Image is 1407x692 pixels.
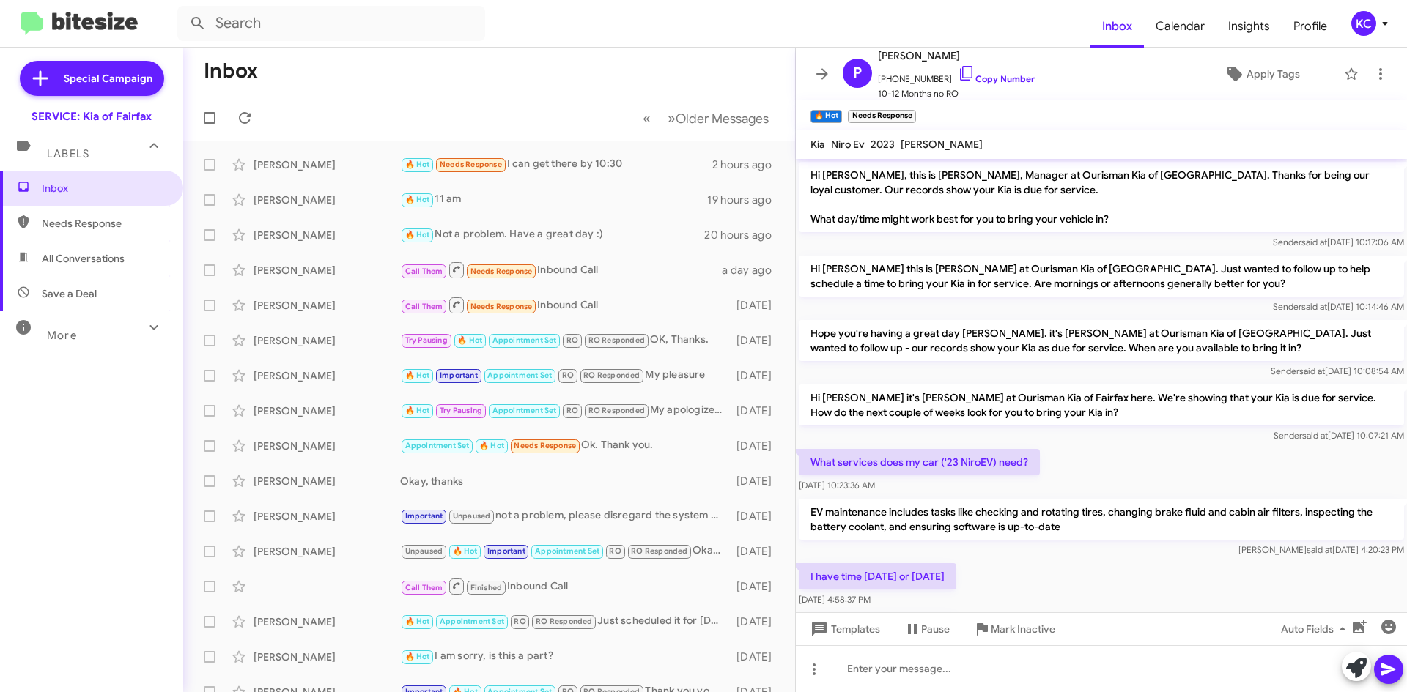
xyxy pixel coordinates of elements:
[1271,365,1404,376] span: Sender [DATE] 10:08:54 AM
[254,193,400,207] div: [PERSON_NAME]
[729,403,783,418] div: [DATE]
[440,617,504,626] span: Appointment Set
[892,616,961,642] button: Pause
[177,6,485,41] input: Search
[254,157,400,172] div: [PERSON_NAME]
[1339,11,1391,36] button: KC
[453,511,491,521] span: Unpaused
[400,648,729,665] div: I am sorry, is this a part?
[729,298,783,313] div: [DATE]
[405,230,430,239] span: 🔥 Hot
[42,216,166,231] span: Needs Response
[1216,5,1282,48] span: Insights
[405,371,430,380] span: 🔥 Hot
[1247,61,1300,87] span: Apply Tags
[535,546,599,556] span: Appointment Set
[400,367,729,384] div: My pleasure
[1282,5,1339,48] a: Profile
[643,109,651,127] span: «
[400,437,729,454] div: Ok. Thank you.
[536,617,592,626] span: RO Responded
[440,160,502,169] span: Needs Response
[254,298,400,313] div: [PERSON_NAME]
[729,368,783,383] div: [DATE]
[42,181,166,196] span: Inbox
[583,371,640,380] span: RO Responded
[487,371,552,380] span: Appointment Set
[799,499,1404,540] p: EV maintenance includes tasks like checking and rotating tires, changing brake fluid and cabin ai...
[487,546,525,556] span: Important
[400,402,729,419] div: My apologizes for the delay. The earliest I could move it would be 8:45.
[400,332,729,349] div: OK, Thanks.
[400,507,729,524] div: not a problem, please disregard the system generated texts
[400,543,729,559] div: Okay. I have you all set for [DATE] at 10:30 am. Is there anything else I can assist you with?
[254,544,400,559] div: [PERSON_NAME]
[254,263,400,278] div: [PERSON_NAME]
[566,406,578,415] span: RO
[1302,430,1328,441] span: said at
[254,439,400,453] div: [PERSON_NAME]
[457,335,482,345] span: 🔥 Hot
[405,406,430,415] span: 🔥 Hot
[1238,544,1404,555] span: [PERSON_NAME] [DATE] 4:20:23 PM
[799,320,1404,361] p: Hope you're having a great day [PERSON_NAME]. it's [PERSON_NAME] at Ourisman Kia of [GEOGRAPHIC_D...
[729,509,783,524] div: [DATE]
[799,384,1404,425] p: Hi [PERSON_NAME] it's [PERSON_NAME] at Ourisman Kia of Fairfax here. We're showing that your Kia ...
[405,511,443,521] span: Important
[562,371,574,380] span: RO
[831,138,865,151] span: Niro Ev
[1299,365,1325,376] span: said at
[810,138,825,151] span: Kia
[871,138,895,151] span: 2023
[400,613,729,630] div: Just scheduled it for [DATE]
[1269,616,1363,642] button: Auto Fields
[799,162,1404,232] p: Hi [PERSON_NAME], this is [PERSON_NAME], Manager at Ourisman Kia of [GEOGRAPHIC_DATA]. Thanks for...
[479,441,504,450] span: 🔥 Hot
[400,261,722,279] div: Inbound Call
[878,86,1035,101] span: 10-12 Months no RO
[921,616,950,642] span: Pause
[729,439,783,453] div: [DATE]
[729,474,783,488] div: [DATE]
[878,47,1035,64] span: [PERSON_NAME]
[588,335,645,345] span: RO Responded
[1307,544,1332,555] span: said at
[47,329,77,342] span: More
[470,267,533,276] span: Needs Response
[1186,61,1337,87] button: Apply Tags
[42,286,97,301] span: Save a Deal
[958,73,1035,84] a: Copy Number
[470,302,533,311] span: Needs Response
[712,157,783,172] div: 2 hours ago
[676,111,769,127] span: Older Messages
[566,335,578,345] span: RO
[1273,237,1404,248] span: Sender [DATE] 10:17:06 AM
[707,193,783,207] div: 19 hours ago
[729,579,783,594] div: [DATE]
[1301,301,1327,312] span: said at
[405,335,448,345] span: Try Pausing
[878,64,1035,86] span: [PHONE_NUMBER]
[64,71,152,86] span: Special Campaign
[729,614,783,629] div: [DATE]
[848,110,915,123] small: Needs Response
[400,577,729,595] div: Inbound Call
[400,226,704,243] div: Not a problem. Have a great day :)
[470,583,503,592] span: Finished
[659,103,778,133] button: Next
[254,228,400,242] div: [PERSON_NAME]
[514,441,576,450] span: Needs Response
[405,195,430,204] span: 🔥 Hot
[799,449,1040,475] p: What services does my car ('23 NiroEV) need?
[799,594,871,605] span: [DATE] 4:58:37 PM
[254,474,400,488] div: [PERSON_NAME]
[514,617,525,626] span: RO
[634,103,660,133] button: Previous
[405,583,443,592] span: Call Them
[254,509,400,524] div: [PERSON_NAME]
[588,406,645,415] span: RO Responded
[1090,5,1144,48] span: Inbox
[204,59,258,83] h1: Inbox
[631,546,687,556] span: RO Responded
